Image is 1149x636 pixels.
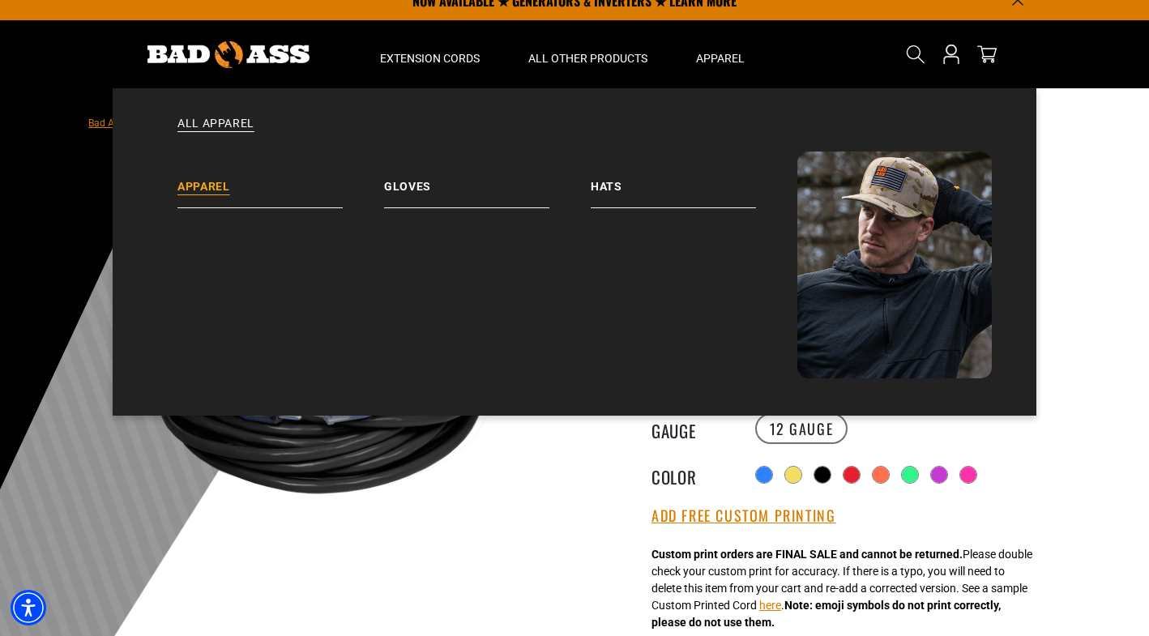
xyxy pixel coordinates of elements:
label: 12 Gauge [755,413,848,444]
a: cart [974,45,1000,64]
a: Hats [591,152,797,208]
summary: Search [903,41,929,67]
span: All Other Products [528,51,647,66]
legend: Color [651,464,733,485]
a: Bad Ass Extension Cords [88,117,198,129]
strong: Note: emoji symbols do not print correctly, please do not use them. [651,599,1001,629]
a: Open this option [938,20,964,88]
img: Bad Ass Extension Cords [797,152,992,378]
nav: breadcrumbs [88,113,532,132]
summary: Extension Cords [356,20,504,88]
a: Apparel [177,152,384,208]
a: Gloves [384,152,591,208]
strong: Custom print orders are FINAL SALE and cannot be returned. [651,548,963,561]
summary: All Other Products [504,20,672,88]
a: All Apparel [145,116,1004,152]
span: Extension Cords [380,51,480,66]
img: Bad Ass Extension Cords [147,41,310,68]
div: Accessibility Menu [11,590,46,625]
button: Add Free Custom Printing [651,507,835,525]
button: here [759,597,781,614]
summary: Apparel [672,20,769,88]
span: Apparel [696,51,745,66]
legend: Gauge [651,418,733,439]
div: Please double check your custom print for accuracy. If there is a typo, you will need to delete t... [651,546,1032,631]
